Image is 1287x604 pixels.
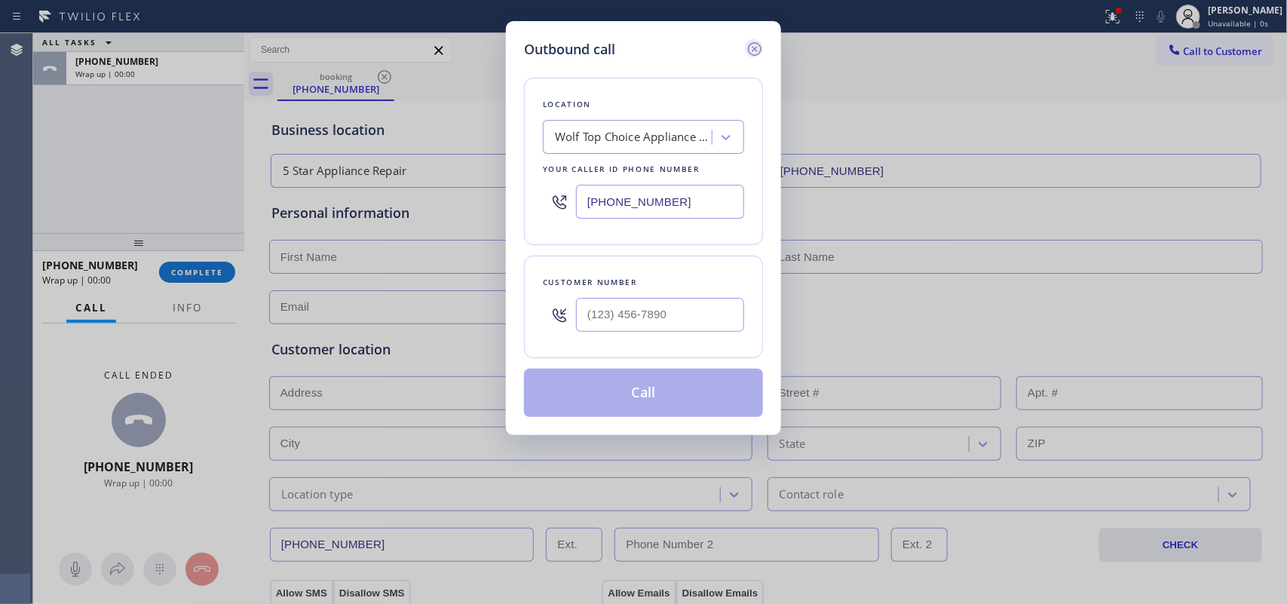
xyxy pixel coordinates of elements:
[543,274,744,290] div: Customer number
[576,298,744,332] input: (123) 456-7890
[576,185,744,219] input: (123) 456-7890
[555,129,713,146] div: Wolf Top Choice Appliance Repair [GEOGRAPHIC_DATA]
[524,39,615,60] h5: Outbound call
[543,161,744,177] div: Your caller id phone number
[543,97,744,112] div: Location
[524,369,763,417] button: Call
